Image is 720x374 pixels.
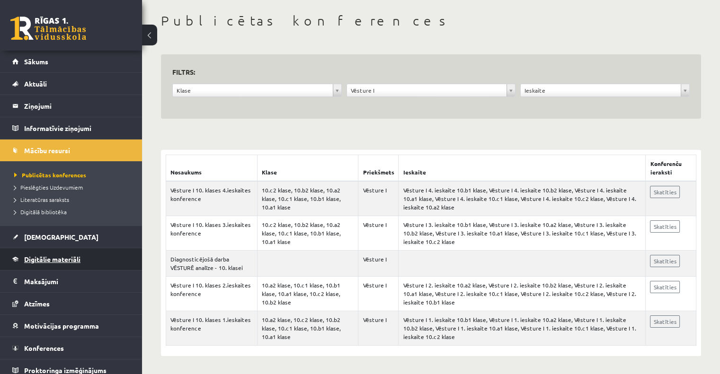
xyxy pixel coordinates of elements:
span: Aktuāli [24,79,47,88]
td: Vēsture I 10. klases 2.ieskaites konference [166,277,258,311]
td: Vēsture I [358,311,399,346]
a: Literatūras saraksts [14,195,133,204]
span: [DEMOGRAPHIC_DATA] [24,233,98,241]
span: Digitālie materiāli [24,255,80,263]
td: 10.a2 klase, 10.c2 klase, 10.b2 klase, 10.c1 klase, 10.b1 klase, 10.a1 klase [257,311,358,346]
a: Sākums [12,51,130,72]
h1: Publicētas konferences [161,13,701,29]
td: 10.c2 klase, 10.b2 klase, 10.a2 klase, 10.c1 klase, 10.b1 klase, 10.a1 klase [257,216,358,251]
a: Digitālā bibliotēka [14,208,133,216]
th: Priekšmets [358,155,399,182]
a: Skatīties [650,315,680,328]
a: Skatīties [650,255,680,267]
span: Motivācijas programma [24,322,99,330]
td: Vēsture I 4. ieskaite 10.b1 klase, Vēsture I 4. ieskaite 10.b2 klase, Vēsture I 4. ieskaite 10.a1... [399,181,646,216]
td: Vēsture I 10. klases 4.ieskaites konference [166,181,258,216]
a: Informatīvie ziņojumi [12,117,130,139]
td: Vēsture I 10. klases 3.ieskaites konference [166,216,258,251]
span: Digitālā bibliotēka [14,208,67,216]
td: Vēsture I [358,277,399,311]
td: Vēsture I 1. ieskaite 10.b1 klase, Vēsture I 1. ieskaite 10.a2 klase, Vēsture I 1. ieskaite 10.b2... [399,311,646,346]
span: Sākums [24,57,48,66]
legend: Ziņojumi [24,95,130,117]
th: Ieskaite [399,155,646,182]
span: Literatūras saraksts [14,196,69,203]
a: Publicētas konferences [14,171,133,179]
a: Vēsture I [347,84,516,96]
span: Atzīmes [24,299,50,308]
a: Mācību resursi [12,139,130,161]
a: Konferences [12,337,130,359]
td: Vēsture I 3. ieskaite 10.b1 klase, Vēsture I 3. ieskaite 10.a2 klase, Vēsture I 3. ieskaite 10.b2... [399,216,646,251]
h3: Filtrs: [172,66,678,78]
span: Klase [177,84,329,96]
th: Konferenču ieraksti [646,155,696,182]
a: Klase [173,84,341,96]
legend: Informatīvie ziņojumi [24,117,130,139]
td: Vēsture I 2. ieskaite 10.a2 klase, Vēsture I 2. ieskaite 10.b2 klase, Vēsture I 2. ieskaite 10.a1... [399,277,646,311]
a: Atzīmes [12,293,130,314]
td: Diagnosticējošā darba VĒSTURĒ analīze - 10. klasei [166,251,258,277]
th: Nosaukums [166,155,258,182]
span: Pieslēgties Uzdevumiem [14,183,83,191]
a: Ieskaite [521,84,689,96]
a: Motivācijas programma [12,315,130,337]
a: Aktuāli [12,73,130,95]
a: Ziņojumi [12,95,130,117]
a: [DEMOGRAPHIC_DATA] [12,226,130,248]
a: Skatīties [650,186,680,198]
td: Vēsture I [358,181,399,216]
a: Rīgas 1. Tālmācības vidusskola [10,17,86,40]
span: Ieskaite [524,84,677,96]
a: Pieslēgties Uzdevumiem [14,183,133,191]
span: Konferences [24,344,64,352]
td: Vēsture I [358,216,399,251]
td: Vēsture I [358,251,399,277]
span: Vēsture I [351,84,503,96]
a: Maksājumi [12,270,130,292]
td: 10.a2 klase, 10.c1 klase, 10.b1 klase, 10.a1 klase, 10.c2 klase, 10.b2 klase [257,277,358,311]
td: Vēsture I 10. klases 1.ieskaites konference [166,311,258,346]
td: 10.c2 klase, 10.b2 klase, 10.a2 klase, 10.c1 klase, 10.b1 klase, 10.a1 klase [257,181,358,216]
a: Skatīties [650,220,680,233]
a: Digitālie materiāli [12,248,130,270]
legend: Maksājumi [24,270,130,292]
a: Skatīties [650,281,680,293]
th: Klase [257,155,358,182]
span: Mācību resursi [24,146,70,155]
span: Publicētas konferences [14,171,86,179]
